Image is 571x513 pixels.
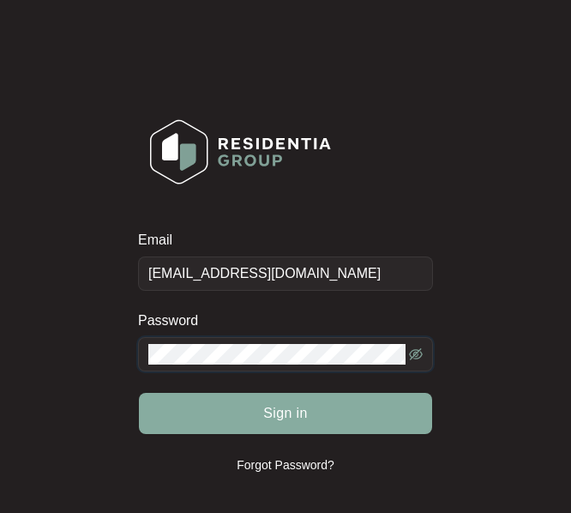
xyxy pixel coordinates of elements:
button: Sign in [139,393,432,434]
label: Password [138,312,211,329]
label: Email [138,232,184,249]
span: eye-invisible [409,347,423,361]
p: Forgot Password? [237,456,334,474]
span: Sign in [263,403,308,424]
img: Login Logo [139,108,342,196]
input: Password [148,344,406,365]
input: Email [138,256,433,291]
